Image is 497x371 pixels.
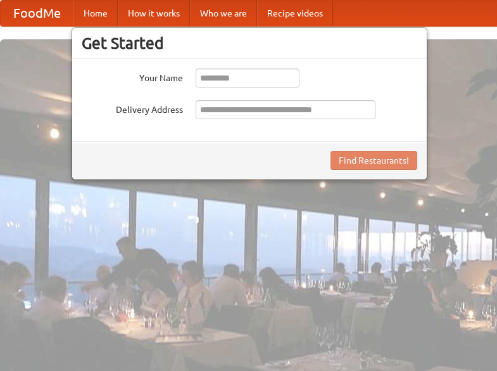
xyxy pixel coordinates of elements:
[82,100,183,116] label: Delivery Address
[82,34,417,53] h3: Get Started
[82,68,183,84] label: Your Name
[73,1,118,26] a: Home
[190,1,257,26] a: Who we are
[330,151,417,170] button: Find Restaurants!
[257,1,333,26] a: Recipe videos
[118,1,190,26] a: How it works
[1,1,73,26] a: FoodMe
